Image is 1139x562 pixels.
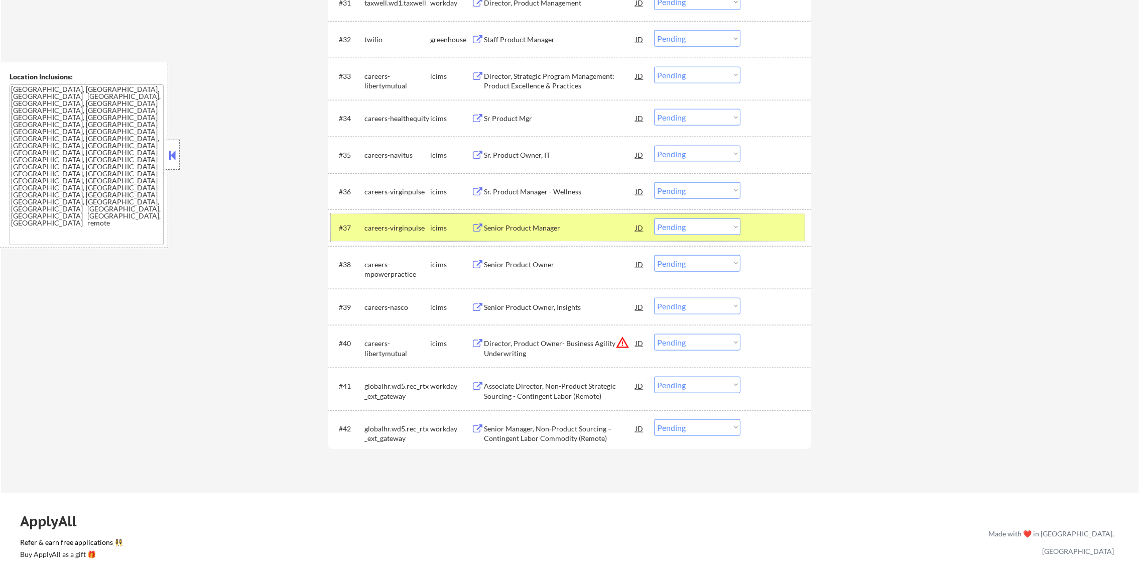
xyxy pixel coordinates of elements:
[484,150,636,160] div: Sr. Product Owner, IT
[339,114,356,124] div: #34
[339,71,356,81] div: #33
[364,381,430,401] div: globalhr.wd5.rec_rtx_ext_gateway
[20,539,779,549] a: Refer & earn free applications 👯‍♀️
[635,255,645,273] div: JD
[484,35,636,45] div: Staff Product Manager
[430,302,471,312] div: icims
[484,381,636,401] div: Associate Director, Non-Product Strategic Sourcing - Contingent Labor (Remote)
[484,424,636,443] div: Senior Manager, Non-Product Sourcing – Contingent Labor Commodity (Remote)
[635,218,645,237] div: JD
[20,549,120,562] a: Buy ApplyAll as a gift 🎁
[484,302,636,312] div: Senior Product Owner, Insights
[484,260,636,270] div: Senior Product Owner
[430,187,471,197] div: icims
[430,150,471,160] div: icims
[635,334,645,352] div: JD
[635,30,645,48] div: JD
[339,424,356,434] div: #42
[635,377,645,395] div: JD
[484,114,636,124] div: Sr Product Mgr
[484,339,636,358] div: Director, Product Owner- Business Agility Underwriting
[364,187,430,197] div: careers-virginpulse
[364,114,430,124] div: careers-healthequity
[339,302,356,312] div: #39
[364,302,430,312] div: careers-nasco
[430,114,471,124] div: icims
[635,298,645,316] div: JD
[339,339,356,349] div: #40
[635,109,645,127] div: JD
[635,146,645,164] div: JD
[484,187,636,197] div: Sr. Product Manager - Wellness
[20,551,120,558] div: Buy ApplyAll as a gift 🎁
[339,381,356,391] div: #41
[364,35,430,45] div: twilio
[10,72,164,82] div: Location Inclusions:
[984,525,1114,560] div: Made with ❤️ in [GEOGRAPHIC_DATA], [GEOGRAPHIC_DATA]
[430,424,471,434] div: workday
[364,260,430,279] div: careers-mpowerpractice
[339,35,356,45] div: #32
[635,419,645,437] div: JD
[430,71,471,81] div: icims
[339,187,356,197] div: #36
[430,260,471,270] div: icims
[339,260,356,270] div: #38
[484,71,636,91] div: Director, Strategic Program Management: Product Excellence & Practices
[430,381,471,391] div: workday
[430,35,471,45] div: greenhouse
[20,513,88,530] div: ApplyAll
[339,223,356,233] div: #37
[430,223,471,233] div: icims
[364,223,430,233] div: careers-virginpulse
[364,71,430,91] div: careers-libertymutual
[339,150,356,160] div: #35
[430,339,471,349] div: icims
[635,67,645,85] div: JD
[615,335,629,350] button: warning_amber
[364,339,430,358] div: careers-libertymutual
[364,424,430,443] div: globalhr.wd5.rec_rtx_ext_gateway
[484,223,636,233] div: Senior Product Manager
[364,150,430,160] div: careers-navitus
[635,182,645,200] div: JD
